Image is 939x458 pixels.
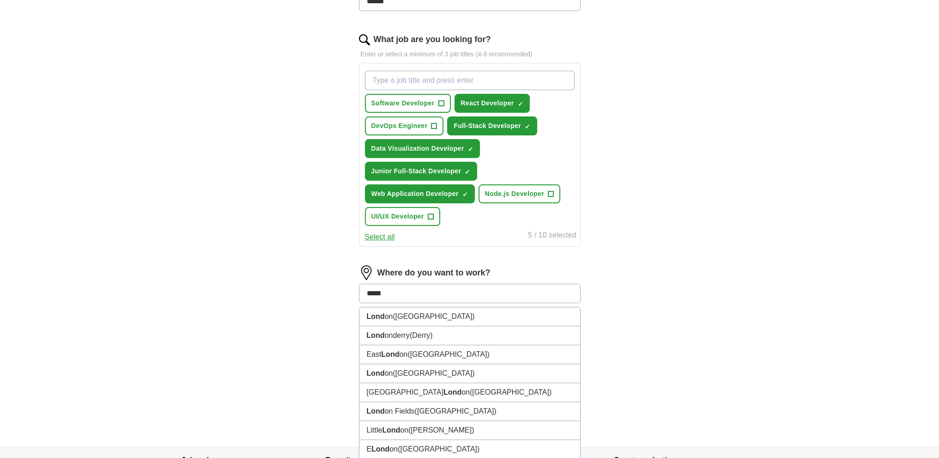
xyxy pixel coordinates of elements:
span: ✓ [525,123,530,130]
span: Software Developer [371,98,435,108]
span: ([PERSON_NAME]) [408,426,474,434]
span: ✓ [517,100,523,108]
span: ✓ [465,168,470,176]
span: ✓ [462,191,468,198]
strong: Lond [382,426,400,434]
span: ([GEOGRAPHIC_DATA]) [407,350,489,358]
button: UI/UX Developer [365,207,440,226]
button: Software Developer [365,94,451,113]
button: Select all [365,232,395,243]
button: Full-Stack Developer✓ [447,116,537,135]
strong: Lond [367,407,385,415]
span: ✓ [467,146,473,153]
span: (Derry) [410,331,433,339]
span: Web Application Developer [371,189,459,199]
img: location.png [359,265,374,280]
span: UI/UX Developer [371,212,424,221]
span: Node.js Developer [485,189,544,199]
button: Junior Full-Stack Developer✓ [365,162,478,181]
label: What job are you looking for? [374,33,491,46]
p: Enter or select a minimum of 3 job titles (4-8 recommended) [359,49,581,59]
button: Node.js Developer [479,184,560,203]
button: Data Visualization Developer✓ [365,139,480,158]
span: DevOps Engineer [371,121,428,131]
span: ([GEOGRAPHIC_DATA]) [470,388,551,396]
span: ([GEOGRAPHIC_DATA]) [415,407,497,415]
label: Where do you want to work? [377,267,491,279]
li: [GEOGRAPHIC_DATA] on [359,383,580,402]
div: 5 / 10 selected [528,230,576,243]
li: East on [359,345,580,364]
strong: Lond [382,350,400,358]
img: search.png [359,34,370,45]
span: ([GEOGRAPHIC_DATA]) [393,369,474,377]
strong: Lond [443,388,461,396]
button: DevOps Engineer [365,116,444,135]
li: Little on [359,421,580,440]
span: Full-Stack Developer [454,121,521,131]
span: Data Visualization Developer [371,144,464,153]
span: Junior Full-Stack Developer [371,166,461,176]
input: Type a job title and press enter [365,71,575,90]
strong: Lond [367,312,385,320]
span: ([GEOGRAPHIC_DATA]) [393,312,474,320]
button: React Developer✓ [454,94,530,113]
button: Web Application Developer✓ [365,184,475,203]
strong: Lond [367,331,385,339]
strong: Lond [367,369,385,377]
strong: Lond [371,445,389,453]
li: onderry [359,326,580,345]
span: React Developer [461,98,514,108]
span: ([GEOGRAPHIC_DATA]) [398,445,479,453]
li: on Fields [359,402,580,421]
li: on [359,364,580,383]
li: on [359,307,580,326]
